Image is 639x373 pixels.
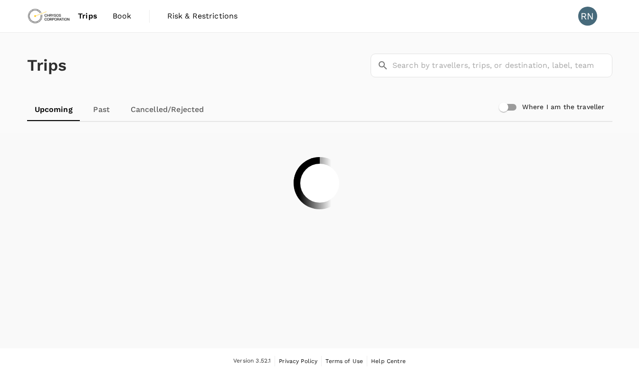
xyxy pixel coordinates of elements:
a: Privacy Policy [279,356,317,366]
span: Book [113,10,132,22]
span: Terms of Use [325,358,363,364]
div: RN [578,7,597,26]
h1: Trips [27,33,67,98]
span: Version 3.52.1 [233,356,271,366]
span: Help Centre [371,358,406,364]
span: Trips [78,10,97,22]
a: Upcoming [27,98,80,121]
h6: Where I am the traveller [522,102,605,112]
input: Search by travellers, trips, or destination, label, team [392,54,612,77]
a: Terms of Use [325,356,363,366]
a: Past [80,98,123,121]
a: Cancelled/Rejected [123,98,212,121]
img: Chrysos Corporation [27,6,71,27]
a: Help Centre [371,356,406,366]
span: Risk & Restrictions [167,10,238,22]
span: Privacy Policy [279,358,317,364]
